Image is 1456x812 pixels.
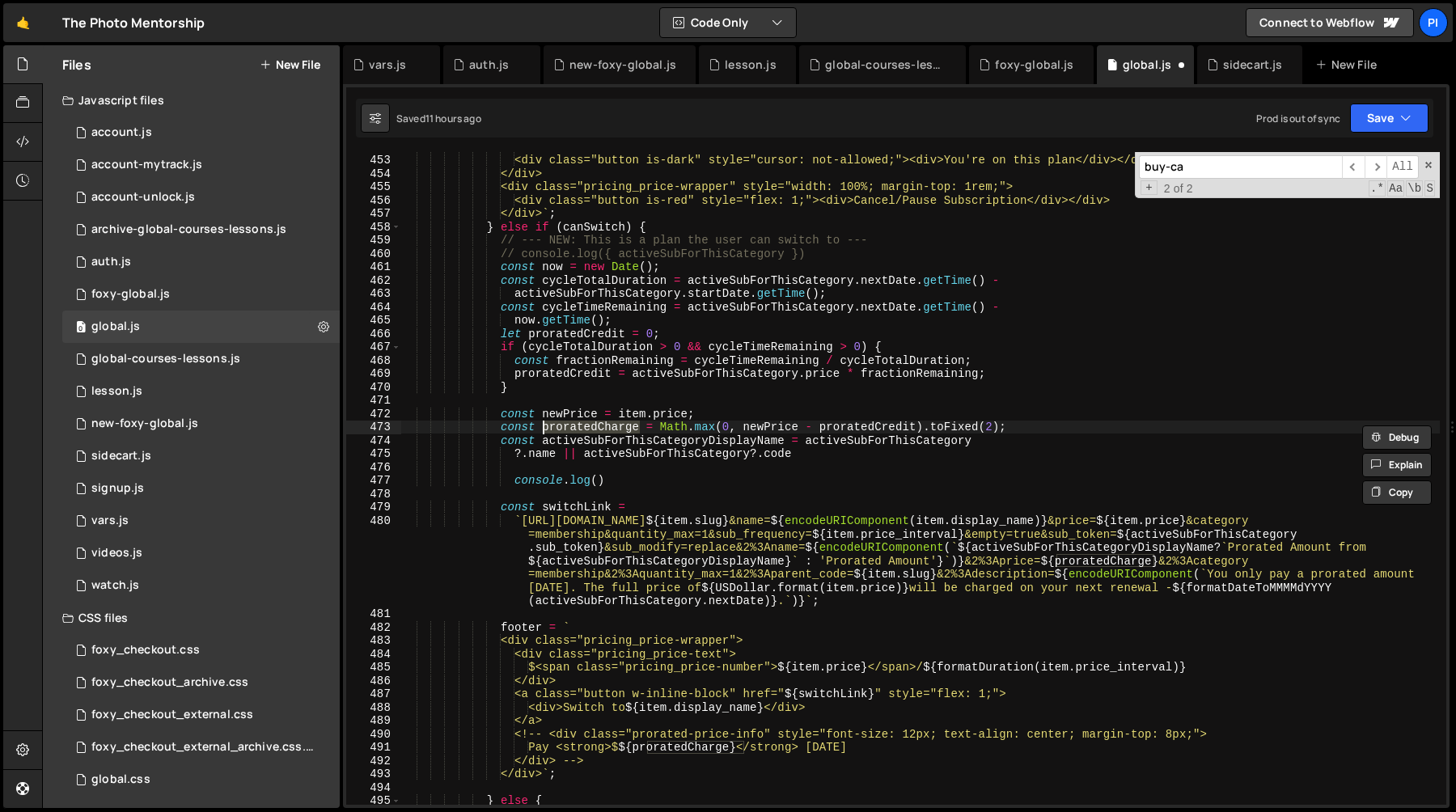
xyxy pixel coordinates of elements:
div: 13533/34219.js [62,278,340,311]
div: 485 [346,661,401,675]
button: Code Only [660,8,796,37]
div: watch.js [91,578,139,593]
div: 457 [346,207,401,221]
div: vars.js [91,514,129,528]
div: lesson.js [725,57,776,73]
div: global-courses-lessons.js [91,352,240,366]
div: 481 [346,607,401,621]
div: vars.js [369,57,406,73]
div: 460 [346,247,401,261]
div: New File [1315,57,1383,73]
div: 13533/43446.js [62,440,340,472]
div: 461 [346,260,401,274]
div: 13533/41206.js [62,181,340,214]
div: 480 [346,514,401,608]
div: 456 [346,194,401,208]
div: 13533/38507.css [62,634,340,666]
a: 🤙 [3,3,43,42]
div: CSS files [43,602,340,634]
span: Search In Selection [1424,180,1435,197]
input: Search for [1139,155,1342,179]
div: 472 [346,408,401,421]
span: ​ [1365,155,1387,179]
div: 473 [346,421,401,434]
div: global.css [91,772,150,787]
div: 13533/35292.js [62,343,340,375]
div: 487 [346,687,401,701]
div: 13533/34034.js [62,246,340,278]
div: 13533/38628.js [62,149,340,181]
div: 462 [346,274,401,288]
div: global.js [91,319,140,334]
div: The Photo Mentorship [62,13,205,32]
div: 494 [346,781,401,795]
div: 477 [346,474,401,488]
div: foxy-global.js [995,57,1073,73]
span: ​ [1342,155,1365,179]
div: Saved [396,112,481,125]
div: 483 [346,634,401,648]
div: 455 [346,180,401,194]
a: Pi [1419,8,1448,37]
div: 465 [346,314,401,328]
div: 492 [346,755,401,768]
div: 458 [346,221,401,235]
div: Javascript files [43,84,340,116]
div: 466 [346,328,401,341]
div: 493 [346,768,401,781]
div: global.js [1123,57,1171,73]
div: 486 [346,675,401,688]
div: foxy_checkout_external.css [91,708,253,722]
div: Prod is out of sync [1256,112,1340,125]
div: 474 [346,434,401,448]
h2: Files [62,56,91,74]
div: sidecart.js [91,449,151,463]
button: Debug [1362,425,1432,450]
button: New File [260,58,320,71]
div: 468 [346,354,401,368]
div: signup.js [91,481,144,496]
div: 13533/38978.js [62,505,340,537]
div: 13533/39483.js [62,311,340,343]
div: 488 [346,701,401,715]
span: 2 of 2 [1158,182,1200,196]
div: videos.js [91,546,142,560]
span: Toggle Replace mode [1141,180,1158,196]
div: account-unlock.js [91,190,195,205]
div: 13533/38527.js [62,569,340,602]
div: account-mytrack.js [91,158,202,172]
button: Copy [1362,480,1432,505]
div: foxy_checkout_archive.css [91,675,248,690]
div: 482 [346,621,401,635]
div: 479 [346,501,401,514]
div: 13533/35489.css [62,763,340,796]
div: 467 [346,340,401,354]
div: 464 [346,301,401,315]
div: 453 [346,154,401,167]
div: 13533/43968.js [62,214,340,246]
div: 13533/35364.js [62,472,340,505]
div: account.js [91,125,152,140]
div: lesson.js [91,384,142,399]
div: 478 [346,488,401,501]
div: 489 [346,714,401,728]
div: new-foxy-global.js [91,417,198,431]
span: Whole Word Search [1406,180,1423,197]
div: 471 [346,394,401,408]
div: 490 [346,728,401,742]
div: foxy_checkout.css [91,643,200,658]
div: foxy-global.js [91,287,170,302]
a: Connect to Webflow [1246,8,1414,37]
span: RegExp Search [1369,180,1386,197]
div: 476 [346,461,401,475]
span: 0 [76,322,86,335]
div: 13533/40053.js [62,408,340,440]
div: 13533/38747.css [62,699,340,731]
div: 13533/42246.js [62,537,340,569]
div: 470 [346,381,401,395]
div: 13533/44029.css [62,731,345,763]
div: auth.js [91,255,131,269]
div: 13533/44030.css [62,666,340,699]
div: archive-global-courses-lessons.js [91,222,286,237]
